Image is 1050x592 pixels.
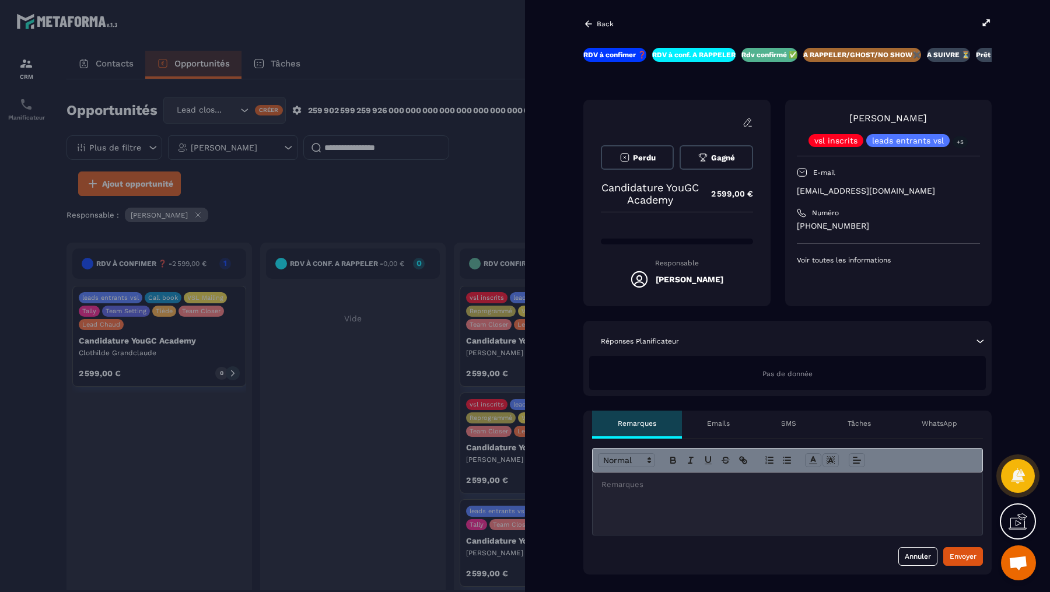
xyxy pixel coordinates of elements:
p: Responsable [601,259,753,267]
p: SMS [781,419,796,428]
p: Voir toutes les informations [797,255,980,265]
p: Candidature YouGC Academy [601,181,699,206]
span: Pas de donnée [762,370,813,378]
p: [EMAIL_ADDRESS][DOMAIN_NAME] [797,185,980,197]
span: Gagné [711,153,735,162]
div: Ouvrir le chat [1001,545,1036,580]
p: [PHONE_NUMBER] [797,220,980,232]
p: 2 599,00 € [699,183,753,205]
p: Tâches [848,419,871,428]
p: vsl inscrits [814,136,857,145]
h5: [PERSON_NAME] [656,275,723,284]
div: Envoyer [950,551,977,562]
p: WhatsApp [922,419,957,428]
button: Annuler [898,547,937,566]
button: Envoyer [943,547,983,566]
p: Emails [707,419,730,428]
a: [PERSON_NAME] [849,113,927,124]
p: +5 [953,136,968,148]
button: Perdu [601,145,674,170]
p: Remarques [618,419,656,428]
span: Perdu [633,153,656,162]
button: Gagné [680,145,752,170]
p: E-mail [813,168,835,177]
p: Réponses Planificateur [601,337,679,346]
p: leads entrants vsl [872,136,944,145]
p: Numéro [812,208,839,218]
